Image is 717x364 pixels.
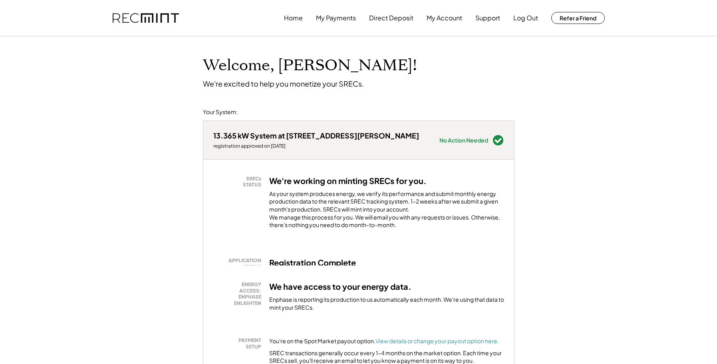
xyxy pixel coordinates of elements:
[213,131,419,140] div: 13.365 kW System at [STREET_ADDRESS][PERSON_NAME]
[217,176,261,188] div: SRECs STATUS
[284,10,303,26] button: Home
[213,143,419,149] div: registration approved on [DATE]
[113,13,179,23] img: recmint-logotype%403x.png
[269,257,356,268] h3: Registration Complete
[513,10,538,26] button: Log Out
[551,12,605,24] button: Refer a Friend
[217,337,261,350] div: PAYMENT SETUP
[217,257,261,270] div: APPLICATION STATUS
[217,281,261,306] div: ENERGY ACCESS: ENPHASE ENLIGHTEN
[369,10,413,26] button: Direct Deposit
[269,337,499,345] div: You're on the Spot Market payout option.
[203,108,238,116] div: Your System:
[269,176,427,186] h3: We're working on minting SRECs for you.
[427,10,462,26] button: My Account
[203,79,364,88] div: We're excited to help you monetize your SRECs.
[439,137,488,143] div: No Action Needed
[375,337,499,344] a: View details or change your payout option here.
[475,10,500,26] button: Support
[269,281,411,292] h3: We have access to your energy data.
[203,56,417,75] h1: Welcome, [PERSON_NAME]!
[316,10,356,26] button: My Payments
[269,296,504,311] div: Enphase is reporting its production to us automatically each month. We're using that data to mint...
[269,190,504,233] div: As your system produces energy, we verify its performance and submit monthly energy production da...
